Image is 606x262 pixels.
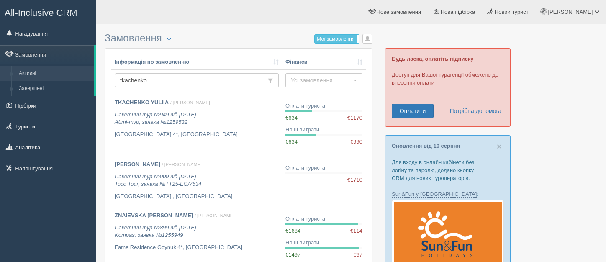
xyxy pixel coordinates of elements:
a: TKACHENKO YULIIA / [PERSON_NAME] Пакетний тур №949 від [DATE]Айті-тур, заявка №1259532 [GEOGRAPHI... [111,95,282,157]
span: × [497,141,502,151]
span: €67 [353,251,362,259]
b: Будь ласка, оплатіть підписку [392,56,473,62]
p: : [392,190,504,198]
p: [GEOGRAPHIC_DATA] 4*, [GEOGRAPHIC_DATA] [115,131,279,139]
span: [PERSON_NAME] [548,9,593,15]
b: [PERSON_NAME] [115,161,160,167]
a: Потрібна допомога [444,104,502,118]
span: / [PERSON_NAME] [162,162,202,167]
a: Активні [15,66,94,81]
span: €1710 [347,176,362,184]
span: Усі замовлення [291,76,352,85]
a: Завершені [15,81,94,96]
div: Доступ для Вашої турагенції обмежено до внесення оплати [385,48,511,127]
a: Фінанси [285,58,362,66]
span: €1170 [347,114,362,122]
a: All-Inclusive CRM [0,0,96,23]
a: Інформація по замовленню [115,58,279,66]
span: €634 [285,139,298,145]
p: Fame Residence Goynuk 4*, [GEOGRAPHIC_DATA] [115,244,279,252]
span: / [PERSON_NAME] [195,213,234,218]
span: €1684 [285,228,300,234]
div: Оплати туриста [285,215,362,223]
span: Новий турист [495,9,529,15]
h3: Замовлення [105,33,372,44]
div: Оплати туриста [285,164,362,172]
b: ZNAIEVSKA [PERSON_NAME] [115,212,193,218]
span: €114 [350,227,362,235]
span: €634 [285,115,298,121]
a: Оплатити [392,104,434,118]
span: All-Inclusive CRM [5,8,77,18]
button: Усі замовлення [285,73,362,87]
b: TKACHENKO YULIIA [115,99,169,105]
p: [GEOGRAPHIC_DATA] , [GEOGRAPHIC_DATA] [115,193,279,200]
i: Пакетний тур №909 від [DATE] Toco Tour, заявка №TT25-EG/7634 [115,173,201,188]
div: Оплати туриста [285,102,362,110]
a: Оновлення від 10 серпня [392,143,460,149]
div: Наші витрати [285,239,362,247]
div: Наші витрати [285,126,362,134]
input: Пошук за номером замовлення, ПІБ або паспортом туриста [115,73,262,87]
button: Close [497,142,502,151]
span: €1497 [285,252,300,258]
span: €990 [350,138,362,146]
span: Нове замовлення [377,9,421,15]
p: Для входу в онлайн кабінети без логіну та паролю, додано кнопку CRM для нових туроператорів. [392,158,504,182]
i: Пакетний тур №949 від [DATE] Айті-тур, заявка №1259532 [115,111,196,126]
label: Мої замовлення [315,35,359,43]
a: Sun&Fun у [GEOGRAPHIC_DATA] [392,191,477,198]
i: Пакетний тур №899 від [DATE] Kompas, заявка №1255949 [115,224,196,239]
a: [PERSON_NAME] / [PERSON_NAME] Пакетний тур №909 від [DATE]Toco Tour, заявка №TT25-EG/7634 [GEOGRA... [111,157,282,208]
span: / [PERSON_NAME] [170,100,210,105]
span: Нова підбірка [441,9,475,15]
